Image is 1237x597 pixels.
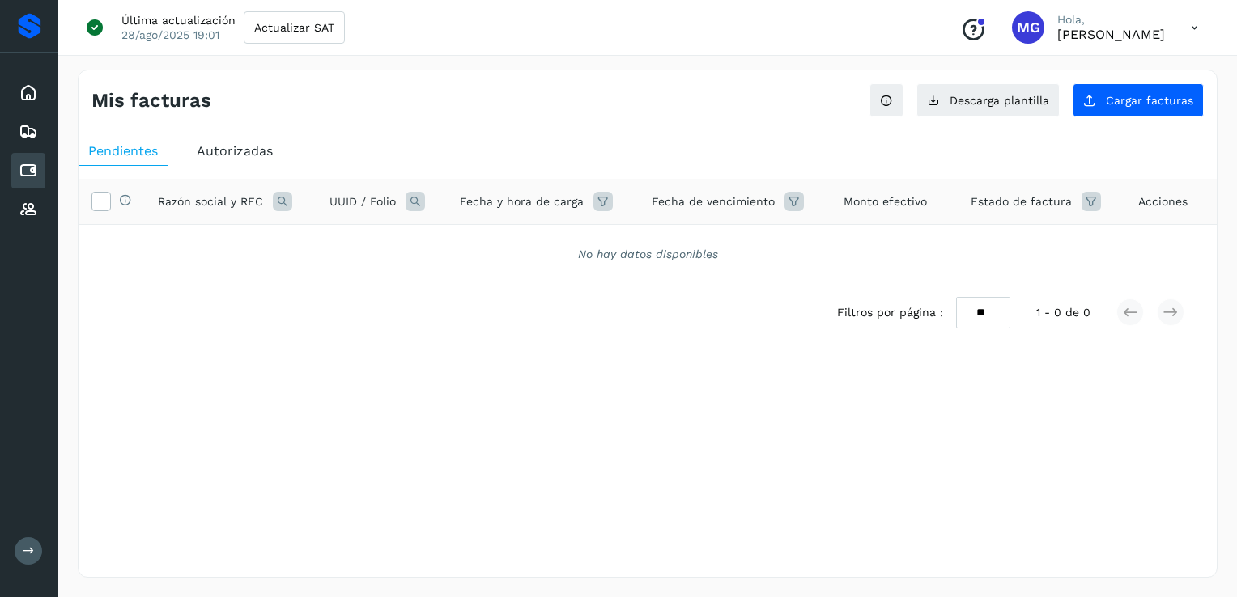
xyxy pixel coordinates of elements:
[1073,83,1204,117] button: Cargar facturas
[950,95,1049,106] span: Descarga plantilla
[329,193,396,210] span: UUID / Folio
[11,75,45,111] div: Inicio
[254,22,334,33] span: Actualizar SAT
[460,193,584,210] span: Fecha y hora de carga
[88,143,158,159] span: Pendientes
[837,304,943,321] span: Filtros por página :
[91,89,211,112] h4: Mis facturas
[652,193,775,210] span: Fecha de vencimiento
[121,13,236,28] p: Última actualización
[1057,27,1165,42] p: MANUEL GERARDO VELA
[244,11,345,44] button: Actualizar SAT
[197,143,273,159] span: Autorizadas
[158,193,263,210] span: Razón social y RFC
[1036,304,1090,321] span: 1 - 0 de 0
[100,246,1196,263] div: No hay datos disponibles
[916,83,1060,117] button: Descarga plantilla
[971,193,1072,210] span: Estado de factura
[1138,193,1188,210] span: Acciones
[121,28,219,42] p: 28/ago/2025 19:01
[1057,13,1165,27] p: Hola,
[11,192,45,227] div: Proveedores
[11,114,45,150] div: Embarques
[11,153,45,188] div: Cuentas por pagar
[844,193,927,210] span: Monto efectivo
[1106,95,1193,106] span: Cargar facturas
